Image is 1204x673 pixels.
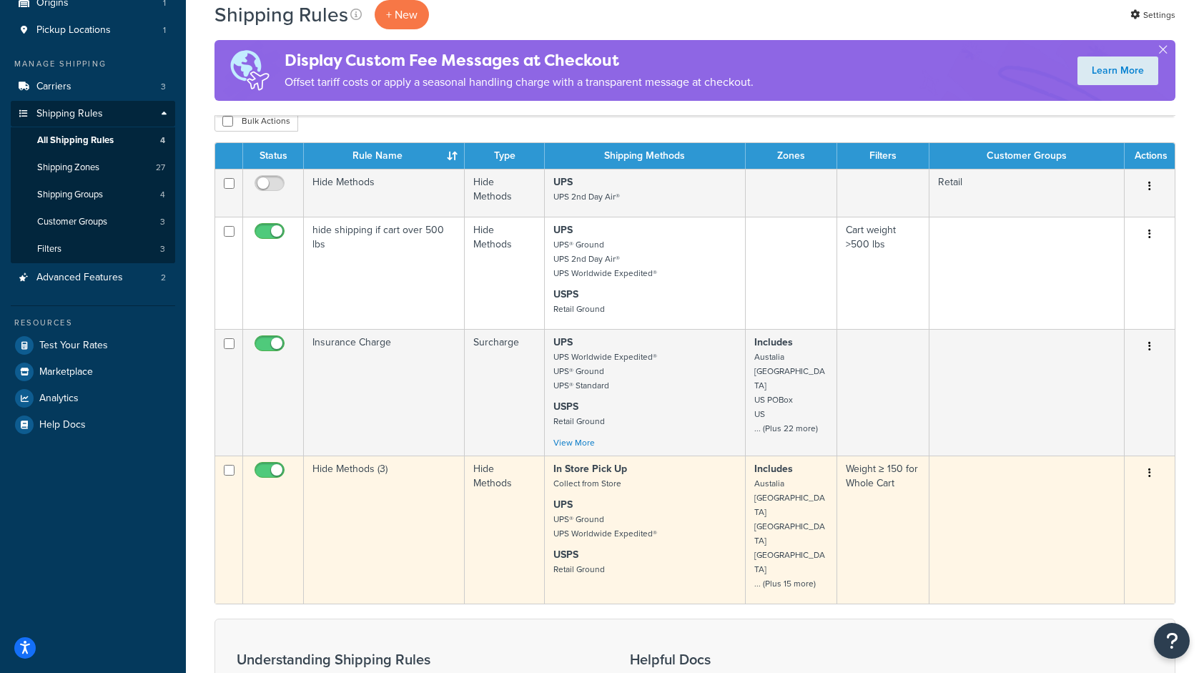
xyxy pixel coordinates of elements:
strong: In Store Pick Up [553,461,627,476]
td: Hide Methods [465,217,545,329]
span: 3 [160,243,165,255]
th: Type [465,143,545,169]
a: Help Docs [11,412,175,438]
img: duties-banner-06bc72dcb5fe05cb3f9472aba00be2ae8eb53ab6f0d8bb03d382ba314ac3c341.png [214,40,285,101]
span: 27 [156,162,165,174]
p: Offset tariff costs or apply a seasonal handling charge with a transparent message at checkout. [285,72,754,92]
a: Settings [1130,5,1175,25]
td: hide shipping if cart over 500 lbs [304,217,465,329]
span: 3 [160,216,165,228]
li: Shipping Zones [11,154,175,181]
a: Marketplace [11,359,175,385]
h3: Helpful Docs [630,652,864,667]
span: 4 [160,134,165,147]
a: Shipping Zones 27 [11,154,175,181]
span: All Shipping Rules [37,134,114,147]
td: Hide Methods [304,169,465,217]
td: Hide Methods [465,456,545,604]
strong: USPS [553,547,578,562]
span: Shipping Rules [36,108,103,120]
span: Pickup Locations [36,24,111,36]
th: Zones [746,143,838,169]
li: Shipping Rules [11,101,175,264]
span: Analytics [39,393,79,405]
a: Shipping Groups 4 [11,182,175,208]
td: Cart weight >500 lbs [837,217,929,329]
small: Retail Ground [553,415,605,428]
a: Pickup Locations 1 [11,17,175,44]
a: Test Your Rates [11,333,175,358]
li: All Shipping Rules [11,127,175,154]
strong: Includes [754,461,793,476]
a: Analytics [11,385,175,411]
th: Customer Groups [929,143,1125,169]
button: Open Resource Center [1154,623,1190,659]
td: Retail [929,169,1125,217]
li: Customer Groups [11,209,175,235]
td: Hide Methods [465,169,545,217]
small: UPS® Ground UPS Worldwide Expedited® [553,513,657,540]
span: 1 [163,24,166,36]
span: 4 [160,189,165,201]
li: Pickup Locations [11,17,175,44]
span: Marketplace [39,366,93,378]
strong: UPS [553,222,573,237]
th: Filters [837,143,929,169]
h4: Display Custom Fee Messages at Checkout [285,49,754,72]
small: UPS Worldwide Expedited® UPS® Ground UPS® Standard [553,350,657,392]
span: Filters [37,243,61,255]
small: UPS® Ground UPS 2nd Day Air® UPS Worldwide Expedited® [553,238,657,280]
a: View More [553,436,595,449]
th: Rule Name : activate to sort column ascending [304,143,465,169]
strong: UPS [553,175,573,190]
small: Retail Ground [553,563,605,576]
span: 2 [161,272,166,284]
small: UPS 2nd Day Air® [553,190,620,203]
td: Weight ≥ 150 for Whole Cart [837,456,929,604]
a: Learn More [1077,57,1158,85]
small: Collect from Store [553,477,621,490]
strong: UPS [553,335,573,350]
button: Bulk Actions [214,110,298,132]
strong: Includes [754,335,793,350]
span: Help Docs [39,419,86,431]
strong: USPS [553,399,578,414]
li: Advanced Features [11,265,175,291]
td: Surcharge [465,329,545,456]
h3: Understanding Shipping Rules [237,652,594,667]
th: Status [243,143,304,169]
span: Shipping Groups [37,189,103,201]
a: Advanced Features 2 [11,265,175,291]
span: Shipping Zones [37,162,99,174]
th: Shipping Methods [545,143,745,169]
small: Austalia [GEOGRAPHIC_DATA] US POBox US ... (Plus 22 more) [754,350,825,435]
strong: UPS [553,497,573,512]
small: Retail Ground [553,303,605,315]
a: Customer Groups 3 [11,209,175,235]
th: Actions [1125,143,1175,169]
strong: USPS [553,287,578,302]
td: Insurance Charge [304,329,465,456]
span: Customer Groups [37,216,107,228]
span: Carriers [36,81,71,93]
a: Filters 3 [11,236,175,262]
span: Test Your Rates [39,340,108,352]
li: Shipping Groups [11,182,175,208]
span: 3 [161,81,166,93]
div: Resources [11,317,175,329]
a: Carriers 3 [11,74,175,100]
a: Shipping Rules [11,101,175,127]
div: Manage Shipping [11,58,175,70]
li: Filters [11,236,175,262]
li: Carriers [11,74,175,100]
h1: Shipping Rules [214,1,348,29]
a: All Shipping Rules 4 [11,127,175,154]
span: Advanced Features [36,272,123,284]
td: Hide Methods (3) [304,456,465,604]
small: Austalia [GEOGRAPHIC_DATA] [GEOGRAPHIC_DATA] [GEOGRAPHIC_DATA] ... (Plus 15 more) [754,477,825,590]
